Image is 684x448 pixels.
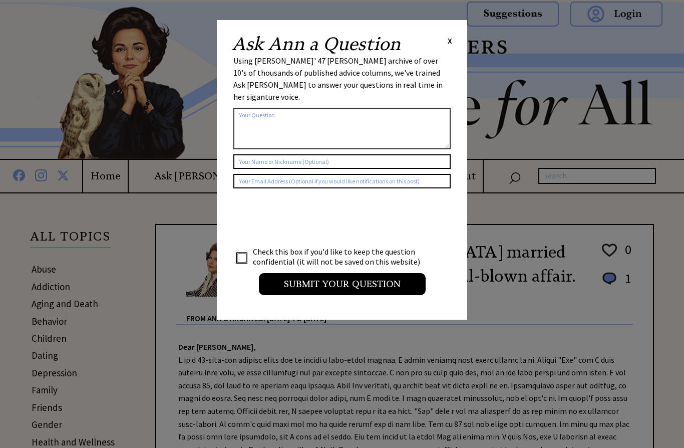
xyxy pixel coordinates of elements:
[448,36,452,46] span: X
[252,246,430,267] td: Check this box if you'd like to keep the question confidential (it will not be saved on this webs...
[232,35,401,53] h2: Ask Ann a Question
[233,55,451,103] div: Using [PERSON_NAME]' 47 [PERSON_NAME] archive of over 10's of thousands of published advice colum...
[233,154,451,169] input: Your Name or Nickname (Optional)
[233,174,451,188] input: Your Email Address (Optional if you would like notifications on this post)
[259,273,426,295] input: Submit your Question
[233,198,386,238] iframe: reCAPTCHA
